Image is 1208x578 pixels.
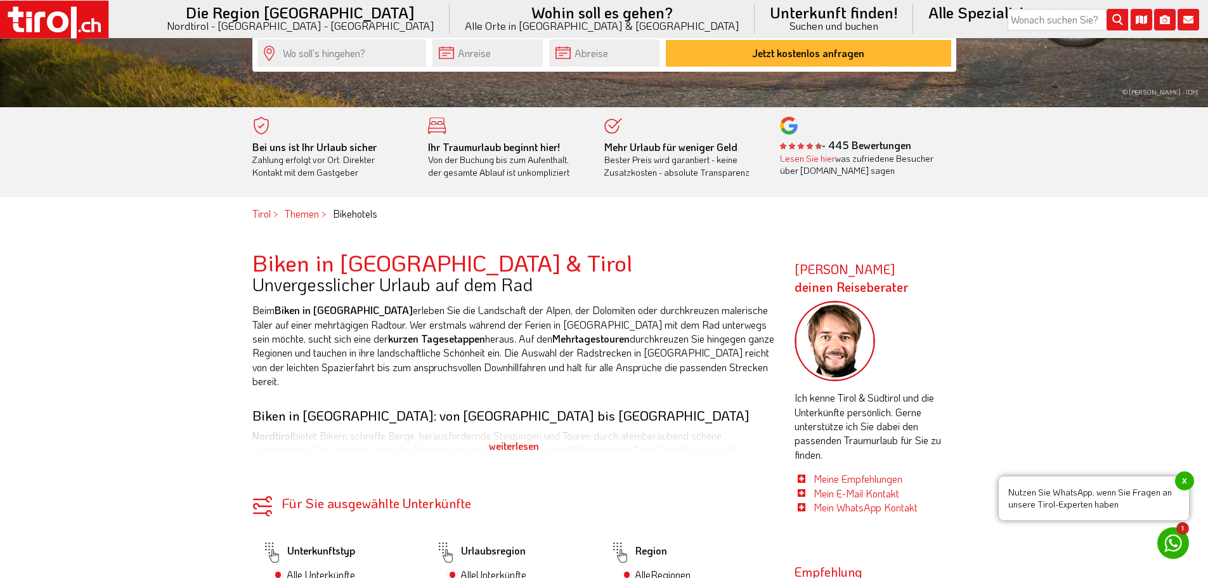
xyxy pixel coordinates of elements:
[167,20,434,31] small: Nordtirol - [GEOGRAPHIC_DATA] - [GEOGRAPHIC_DATA]
[999,476,1189,520] span: Nutzen Sie WhatsApp, wenn Sie Fragen an unsere Tirol-Experten haben
[1131,9,1152,30] i: Karte öffnen
[252,496,776,509] div: Für Sie ausgewählte Unterkünfte
[252,141,410,179] div: Zahlung erfolgt vor Ort. Direkter Kontakt mit dem Gastgeber
[780,152,835,164] a: Lesen Sie hier
[257,39,426,67] input: Wo soll's hingehen?
[795,301,876,382] img: frag-markus.png
[780,117,798,135] img: google
[814,487,899,500] a: Mein E-Mail Kontakt
[1008,9,1128,30] input: Wonach suchen Sie?
[552,332,630,345] strong: Mehrtagestouren
[436,538,526,567] label: Urlaubsregion
[432,39,543,67] input: Anreise
[780,152,937,177] div: was zufriedene Besucher über [DOMAIN_NAME] sagen
[252,429,293,442] strong: Nordtirol
[252,430,776,462] div: weiterlesen
[814,472,902,485] a: Meine Empfehlungen
[604,141,762,179] div: Bester Preis wird garantiert - keine Zusatzkosten - absolute Transparenz
[666,40,951,67] button: Jetzt kostenlos anfragen
[388,332,485,345] strong: kurzen Tagesetappen
[1157,527,1189,559] a: 1 Nutzen Sie WhatsApp, wenn Sie Fragen an unsere Tirol-Experten habenx
[604,140,737,154] b: Mehr Urlaub für weniger Geld
[252,140,377,154] b: Bei uns ist Ihr Urlaub sicher
[795,261,909,295] strong: [PERSON_NAME]
[275,303,413,317] strong: Biken in [GEOGRAPHIC_DATA]
[780,138,911,152] b: - 445 Bewertungen
[1178,9,1199,30] i: Kontakt
[252,250,776,275] h2: Biken in [GEOGRAPHIC_DATA] & Tirol
[1176,522,1189,535] span: 1
[252,429,776,529] p: bietet Bikern schroffe Berge, herausfordernde Steigungen und Touren durch atemberaubend schöne La...
[465,20,739,31] small: Alle Orte in [GEOGRAPHIC_DATA] & [GEOGRAPHIC_DATA]
[795,279,909,295] span: deinen Reiseberater
[252,275,776,294] h3: Unvergesslicher Urlaub auf dem Rad
[770,20,898,31] small: Suchen und buchen
[1175,471,1194,490] span: x
[285,207,319,220] a: Themen
[814,501,918,514] a: Mein WhatsApp Kontakt
[795,301,956,515] div: Ich kenne Tirol & Südtirol und die Unterkünfte persönlich. Gerne unterstütze ich Sie dabei den pa...
[252,303,776,388] p: Beim erleben Sie die Landschaft der Alpen, der Dolomiten oder durchkreuzen malerische Täler auf e...
[262,538,355,567] label: Unterkunftstyp
[428,141,585,179] div: Von der Buchung bis zum Aufenthalt, der gesamte Ablauf ist unkompliziert
[610,538,667,567] label: Region
[549,39,659,67] input: Abreise
[252,207,271,220] a: Tirol
[252,408,776,423] h3: Biken in [GEOGRAPHIC_DATA]: von [GEOGRAPHIC_DATA] bis [GEOGRAPHIC_DATA]
[428,140,560,154] b: Ihr Traumurlaub beginnt hier!
[333,207,377,220] em: Bikehotels
[1154,9,1176,30] i: Fotogalerie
